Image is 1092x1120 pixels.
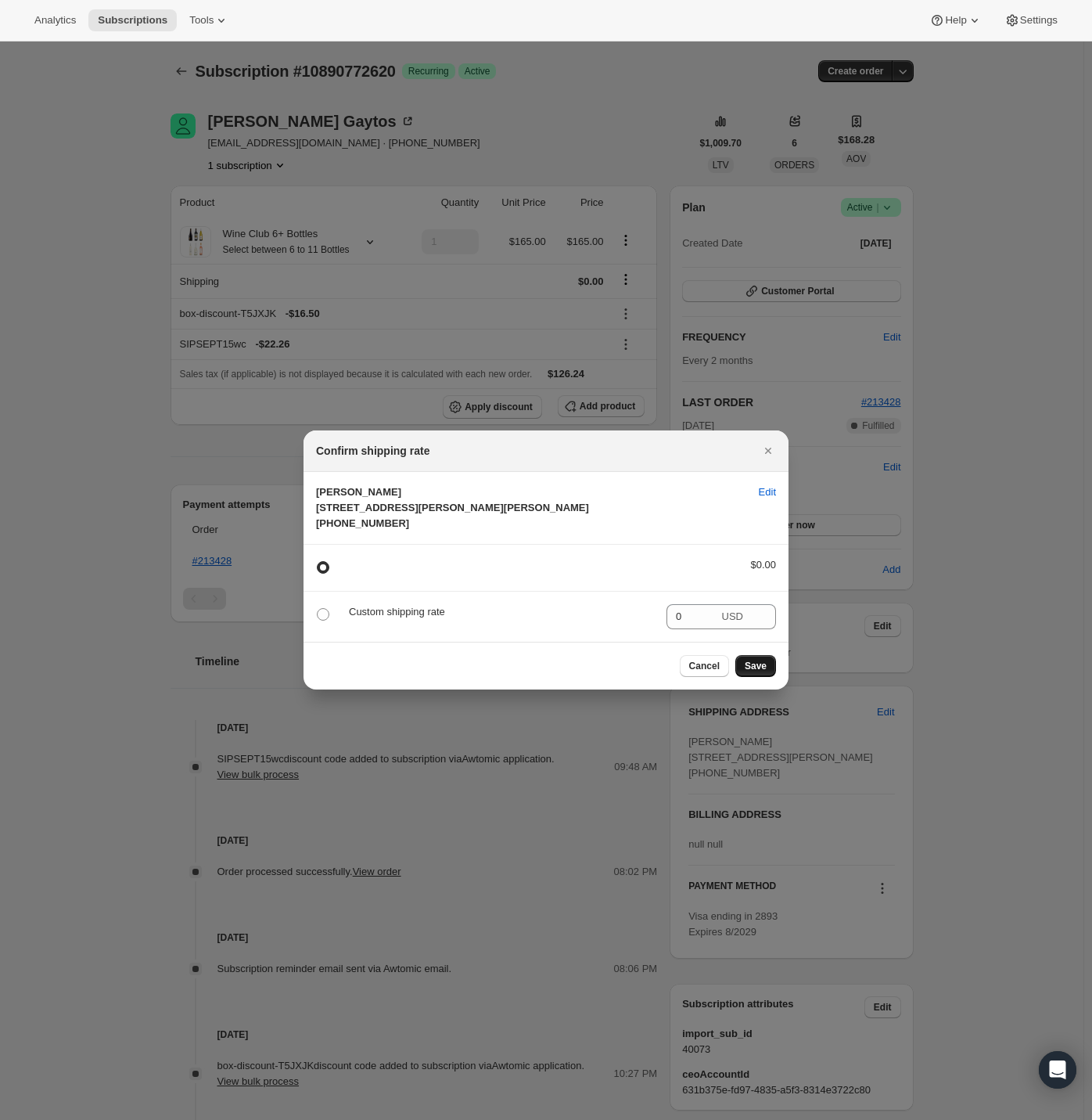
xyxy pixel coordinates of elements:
[25,9,85,31] button: Analytics
[316,486,589,529] span: [PERSON_NAME] [STREET_ADDRESS][PERSON_NAME][PERSON_NAME] [PHONE_NUMBER]
[920,9,991,31] button: Help
[735,655,776,677] button: Save
[745,660,767,672] span: Save
[98,14,167,27] span: Subscriptions
[189,14,214,27] span: Tools
[689,660,720,672] span: Cancel
[722,610,743,622] span: USD
[34,14,76,27] span: Analytics
[757,440,779,462] button: Close
[180,9,239,31] button: Tools
[945,14,966,27] span: Help
[759,484,776,500] span: Edit
[1039,1051,1076,1089] div: Open Intercom Messenger
[680,655,729,677] button: Cancel
[1020,14,1058,27] span: Settings
[750,559,776,571] span: $0.00
[749,480,785,505] button: Edit
[995,9,1067,31] button: Settings
[88,9,177,31] button: Subscriptions
[349,604,654,620] p: Custom shipping rate
[316,443,429,459] h2: Confirm shipping rate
